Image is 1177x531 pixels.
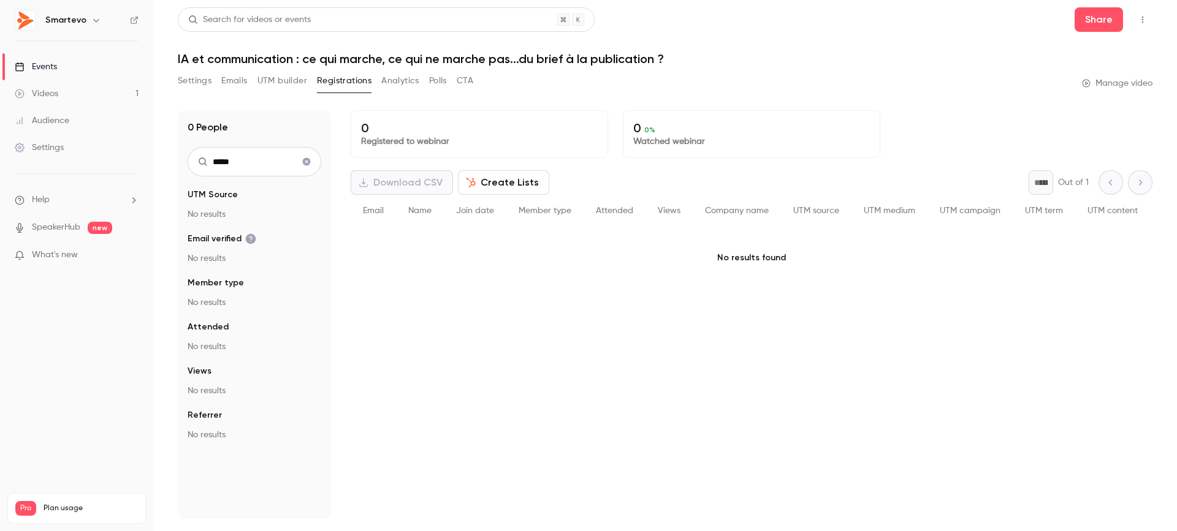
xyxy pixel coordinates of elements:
[644,126,655,134] span: 0 %
[188,233,256,245] span: Email verified
[188,189,321,441] section: facet-groups
[15,115,69,127] div: Audience
[519,206,571,215] span: Member type
[32,194,50,206] span: Help
[361,121,598,135] p: 0
[297,152,316,171] button: Clear search
[15,10,35,30] img: Smartevo
[15,194,139,206] li: help-dropdown-opener
[408,206,432,215] span: Name
[188,277,244,289] span: Member type
[188,252,321,265] p: No results
[15,141,64,154] div: Settings
[257,71,307,91] button: UTM builder
[633,121,870,135] p: 0
[188,321,229,333] span: Attended
[188,208,321,220] p: No results
[1075,7,1123,32] button: Share
[1082,77,1152,89] a: Manage video
[188,429,321,441] p: No results
[864,206,915,215] span: UTM medium
[188,365,211,377] span: Views
[793,206,839,215] span: UTM source
[188,296,321,309] p: No results
[45,14,86,26] h6: Smartevo
[188,409,222,421] span: Referrer
[32,249,78,262] span: What's new
[940,206,1000,215] span: UTM campaign
[705,206,769,215] span: Company name
[15,61,57,73] div: Events
[188,341,321,353] p: No results
[317,71,371,91] button: Registrations
[88,222,112,234] span: new
[351,227,1152,288] p: No results found
[44,503,138,513] span: Plan usage
[178,71,211,91] button: Settings
[381,71,419,91] button: Analytics
[633,135,870,148] p: Watched webinar
[178,51,1152,66] h1: IA et communication : ce qui marche, ce qui ne marche pas...du brief à la publication ?
[596,206,633,215] span: Attended
[188,385,321,397] p: No results
[188,189,238,201] span: UTM Source
[1087,206,1138,215] span: UTM content
[188,120,228,135] h1: 0 People
[457,71,473,91] button: CTA
[458,170,549,195] button: Create Lists
[221,71,247,91] button: Emails
[32,221,80,234] a: SpeakerHub
[456,206,494,215] span: Join date
[658,206,680,215] span: Views
[188,13,311,26] div: Search for videos or events
[1025,206,1063,215] span: UTM term
[15,501,36,516] span: Pro
[1058,176,1089,189] p: Out of 1
[15,88,58,100] div: Videos
[363,206,384,215] span: Email
[429,71,447,91] button: Polls
[361,135,598,148] p: Registered to webinar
